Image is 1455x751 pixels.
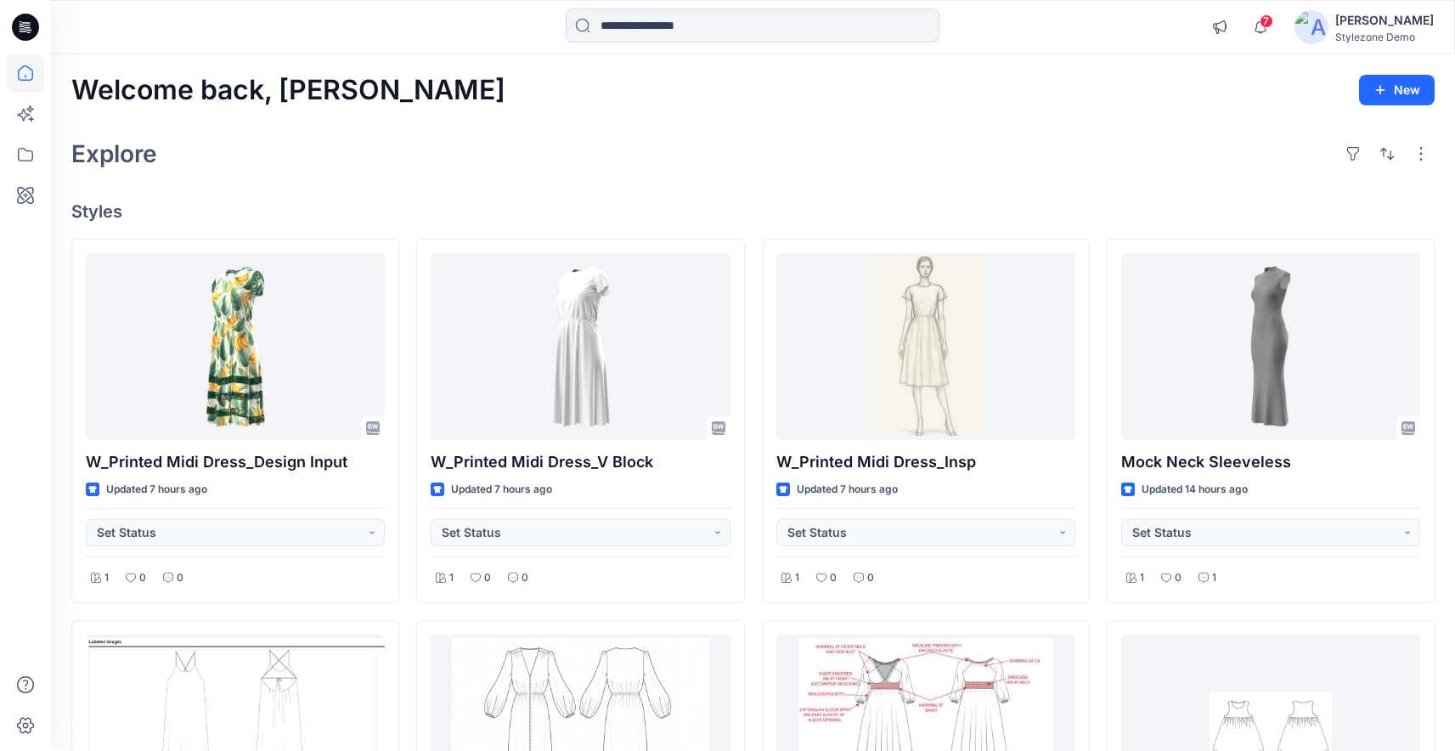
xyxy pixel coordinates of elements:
[86,450,385,474] p: W_Printed Midi Dress_Design Input
[1359,75,1435,105] button: New
[1140,569,1144,587] p: 1
[86,253,385,440] a: W_Printed Midi Dress_Design Input
[484,569,491,587] p: 0
[522,569,528,587] p: 0
[1260,14,1273,28] span: 7
[830,569,837,587] p: 0
[71,201,1435,222] h4: Styles
[1335,31,1434,43] div: Stylezone Demo
[106,481,207,499] p: Updated 7 hours ago
[1212,569,1216,587] p: 1
[177,569,183,587] p: 0
[1142,481,1248,499] p: Updated 14 hours ago
[1335,10,1434,31] div: [PERSON_NAME]
[795,569,799,587] p: 1
[1121,450,1420,474] p: Mock Neck Sleeveless
[776,253,1075,440] a: W_Printed Midi Dress_Insp
[1175,569,1181,587] p: 0
[431,450,730,474] p: W_Printed Midi Dress_V Block
[71,140,157,167] h2: Explore
[449,569,454,587] p: 1
[451,481,552,499] p: Updated 7 hours ago
[1294,10,1328,44] img: avatar
[797,481,898,499] p: Updated 7 hours ago
[867,569,874,587] p: 0
[1121,253,1420,440] a: Mock Neck Sleeveless
[139,569,146,587] p: 0
[776,450,1075,474] p: W_Printed Midi Dress_Insp
[431,253,730,440] a: W_Printed Midi Dress_V Block
[104,569,109,587] p: 1
[71,75,505,106] h2: Welcome back, [PERSON_NAME]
